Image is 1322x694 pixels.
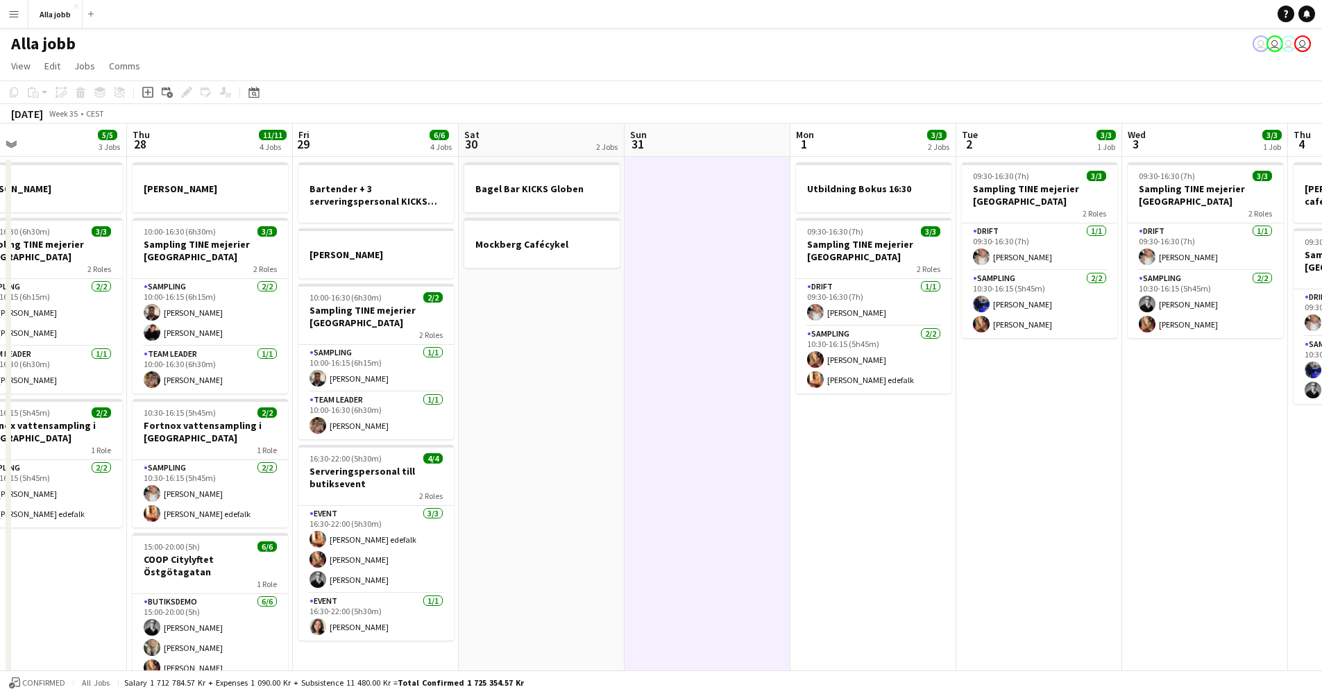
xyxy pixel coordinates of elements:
span: 3/3 [1087,171,1106,181]
button: Confirmed [7,675,67,691]
span: Wed [1128,128,1146,141]
div: 3 Jobs [99,142,120,152]
span: 6/6 [430,130,449,140]
span: 1 [794,136,814,152]
span: 2/2 [423,292,443,303]
app-card-role: Event3/316:30-22:00 (5h30m)[PERSON_NAME] edefalk[PERSON_NAME][PERSON_NAME] [298,506,454,593]
h3: Sampling TINE mejerier [GEOGRAPHIC_DATA] [298,304,454,329]
h3: Sampling TINE mejerier [GEOGRAPHIC_DATA] [1128,183,1283,208]
span: 10:00-16:30 (6h30m) [310,292,382,303]
app-card-role: Sampling2/210:30-16:15 (5h45m)[PERSON_NAME][PERSON_NAME] edefalk [133,460,288,527]
app-card-role: Team Leader1/110:00-16:30 (6h30m)[PERSON_NAME] [133,346,288,393]
h3: Sampling TINE mejerier [GEOGRAPHIC_DATA] [796,238,951,263]
app-card-role: Sampling2/210:00-16:15 (6h15m)[PERSON_NAME][PERSON_NAME] [133,279,288,346]
span: 28 [130,136,150,152]
span: 2 [960,136,978,152]
app-job-card: Bagel Bar KICKS Globen [464,162,620,212]
div: 2 Jobs [928,142,949,152]
span: 3/3 [1253,171,1272,181]
span: Mon [796,128,814,141]
app-job-card: 09:30-16:30 (7h)3/3Sampling TINE mejerier [GEOGRAPHIC_DATA]2 RolesDrift1/109:30-16:30 (7h)[PERSON... [1128,162,1283,338]
div: 09:30-16:30 (7h)3/3Sampling TINE mejerier [GEOGRAPHIC_DATA]2 RolesDrift1/109:30-16:30 (7h)[PERSON... [962,162,1117,338]
div: 10:00-16:30 (6h30m)2/2Sampling TINE mejerier [GEOGRAPHIC_DATA]2 RolesSampling1/110:00-16:15 (6h15... [298,284,454,439]
span: 2 Roles [917,264,940,274]
span: Jobs [74,60,95,72]
app-card-role: Sampling2/210:30-16:15 (5h45m)[PERSON_NAME][PERSON_NAME] edefalk [796,326,951,393]
div: 4 Jobs [430,142,452,152]
span: 16:30-22:00 (5h30m) [310,453,382,464]
app-user-avatar: Stina Dahl [1294,35,1311,52]
app-card-role: Team Leader1/110:00-16:30 (6h30m)[PERSON_NAME] [298,392,454,439]
a: View [6,57,36,75]
app-card-role: Drift1/109:30-16:30 (7h)[PERSON_NAME] [962,223,1117,271]
app-job-card: 10:00-16:30 (6h30m)3/3Sampling TINE mejerier [GEOGRAPHIC_DATA]2 RolesSampling2/210:00-16:15 (6h15... [133,218,288,393]
span: 10:00-16:30 (6h30m) [144,226,216,237]
h1: Alla jobb [11,33,76,54]
app-user-avatar: Hedda Lagerbielke [1253,35,1269,52]
h3: Bartender + 3 serveringspersonal KICKS Globen [298,183,454,208]
div: 1 Job [1263,142,1281,152]
span: 2 Roles [419,330,443,340]
span: 29 [296,136,310,152]
app-card-role: Event1/116:30-22:00 (5h30m)[PERSON_NAME] [298,593,454,641]
span: 3 [1126,136,1146,152]
div: CEST [86,108,104,119]
span: 11/11 [259,130,287,140]
span: 1 Role [257,445,277,455]
h3: Serveringspersonal till butiksevent [298,465,454,490]
h3: [PERSON_NAME] [133,183,288,195]
app-card-role: Sampling2/210:30-16:15 (5h45m)[PERSON_NAME][PERSON_NAME] [962,271,1117,338]
app-job-card: Mockberg Cafécykel [464,218,620,268]
span: 3/3 [257,226,277,237]
span: Edit [44,60,60,72]
span: 2 Roles [253,264,277,274]
div: 1 Job [1097,142,1115,152]
app-job-card: 09:30-16:30 (7h)3/3Sampling TINE mejerier [GEOGRAPHIC_DATA]2 RolesDrift1/109:30-16:30 (7h)[PERSON... [796,218,951,393]
div: Salary 1 712 784.57 kr + Expenses 1 090.00 kr + Subsistence 11 480.00 kr = [124,677,524,688]
span: 09:30-16:30 (7h) [1139,171,1195,181]
h3: [PERSON_NAME] [298,248,454,261]
a: Comms [103,57,146,75]
app-card-role: Sampling2/210:30-16:15 (5h45m)[PERSON_NAME][PERSON_NAME] [1128,271,1283,338]
span: Week 35 [46,108,80,119]
button: Alla jobb [28,1,83,28]
span: 3/3 [927,130,947,140]
span: Sat [464,128,480,141]
span: Fri [298,128,310,141]
div: 16:30-22:00 (5h30m)4/4Serveringspersonal till butiksevent2 RolesEvent3/316:30-22:00 (5h30m)[PERSO... [298,445,454,641]
span: Tue [962,128,978,141]
span: 2 Roles [419,491,443,501]
span: 15:00-20:00 (5h) [144,541,200,552]
span: 09:30-16:30 (7h) [973,171,1029,181]
h3: Mockberg Cafécykel [464,238,620,251]
app-job-card: Bartender + 3 serveringspersonal KICKS Globen [298,162,454,223]
app-job-card: [PERSON_NAME] [298,228,454,278]
app-job-card: 10:30-16:15 (5h45m)2/2Fortnox vattensampling i [GEOGRAPHIC_DATA]1 RoleSampling2/210:30-16:15 (5h4... [133,399,288,527]
span: 3/3 [921,226,940,237]
h3: Utbildning Bokus 16:30 [796,183,951,195]
h3: Sampling TINE mejerier [GEOGRAPHIC_DATA] [962,183,1117,208]
span: 1 Role [91,445,111,455]
a: Edit [39,57,66,75]
span: 10:30-16:15 (5h45m) [144,407,216,418]
span: Thu [1294,128,1311,141]
span: 2 Roles [1248,208,1272,219]
app-job-card: Utbildning Bokus 16:30 [796,162,951,212]
span: 2/2 [257,407,277,418]
span: 2 Roles [1083,208,1106,219]
h3: Fortnox vattensampling i [GEOGRAPHIC_DATA] [133,419,288,444]
app-card-role: Drift1/109:30-16:30 (7h)[PERSON_NAME] [1128,223,1283,271]
h3: Sampling TINE mejerier [GEOGRAPHIC_DATA] [133,238,288,263]
div: 2 Jobs [596,142,618,152]
h3: COOP Citylyftet Östgötagatan [133,553,288,578]
span: 1 Role [257,579,277,589]
a: Jobs [69,57,101,75]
